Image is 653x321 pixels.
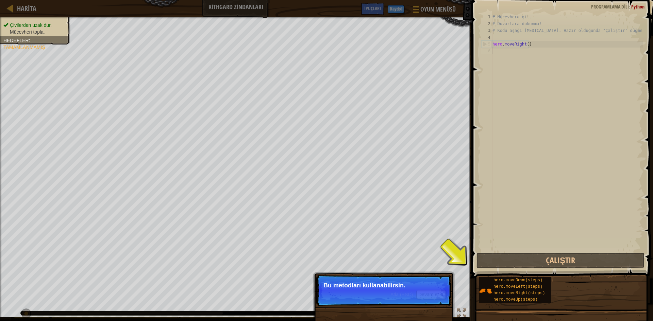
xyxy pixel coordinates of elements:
[481,14,492,20] div: 1
[3,44,45,50] span: Tamamlanmamış
[10,22,52,28] span: Çivilerden uzak dur.
[479,284,492,297] img: portrait.png
[493,297,538,302] span: hero.moveUp(steps)
[407,3,460,19] button: Oyun Menüsü
[493,291,545,296] span: hero.moveRight(steps)
[10,29,45,35] span: Mücevheri topla.
[388,5,404,13] button: Kaydol
[390,292,413,297] span: Atla (ESC)
[493,278,542,283] span: hero.moveDown(steps)
[629,3,631,10] span: :
[17,4,36,13] span: Harita
[481,20,492,27] div: 2
[3,29,65,35] li: Mücevheri topla.
[591,3,629,10] span: Programlama dili
[14,4,36,13] a: Harita
[416,290,446,299] button: Devam et
[631,3,644,10] span: Python
[482,41,492,48] div: 5
[481,27,492,34] div: 3
[3,22,65,29] li: Çivilerden uzak dur.
[493,284,542,289] span: hero.moveLeft(steps)
[481,34,492,41] div: 4
[3,38,29,43] span: Hedefler
[481,48,492,54] div: 6
[420,5,456,14] span: Oyun Menüsü
[29,38,30,43] span: :
[364,5,381,12] span: İpuçları
[323,282,444,289] p: Bu metodları kullanabilirsin.
[476,253,644,268] button: Çalıştır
